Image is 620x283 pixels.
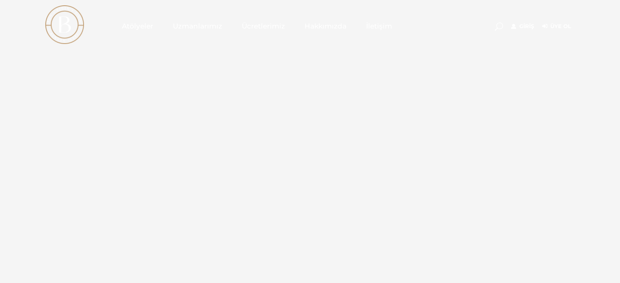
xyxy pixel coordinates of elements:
[242,22,285,31] span: Ücretlerimiz
[163,6,232,46] a: Uzmanlarımız
[542,22,571,31] a: Üye Ol
[122,22,153,31] span: Atölyeler
[511,22,534,31] a: Giriş
[112,6,163,46] a: Atölyeler
[304,22,346,31] span: Hakkımızda
[173,22,222,31] span: Uzmanlarımız
[45,5,84,44] img: light logo
[366,22,392,31] span: İletişim
[295,6,356,46] a: Hakkımızda
[232,6,295,46] a: Ücretlerimiz
[356,6,402,46] a: İletişim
